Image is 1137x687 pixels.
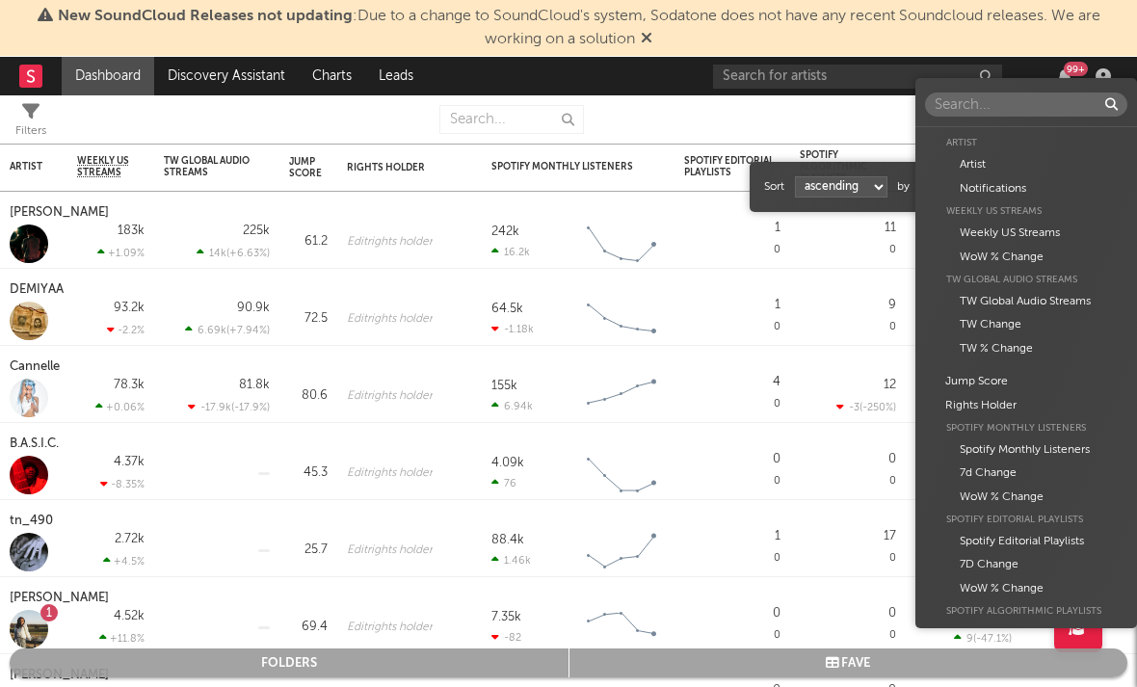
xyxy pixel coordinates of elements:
[925,200,1127,222] div: Weekly US Streams
[925,246,1127,269] div: WoW % Change
[925,577,1127,600] div: WoW % Change
[925,269,1127,290] div: TW Global Audio Streams
[925,290,1127,313] div: TW Global Audio Streams
[925,153,1127,176] div: Artist
[925,486,1127,509] div: WoW % Change
[925,177,1127,200] div: Notifications
[925,394,1127,417] div: Rights Holder
[925,417,1127,438] div: Spotify Monthly Listeners
[925,600,1127,621] div: Spotify Algorithmic Playlists
[925,222,1127,245] div: Weekly US Streams
[925,462,1127,485] div: 7d Change
[925,370,1127,393] div: Jump Score
[925,553,1127,576] div: 7D Change
[925,337,1127,360] div: TW % Change
[925,92,1127,117] input: Search...
[925,530,1127,553] div: Spotify Editorial Playlists
[925,509,1127,530] div: Spotify Editorial Playlists
[925,438,1127,462] div: Spotify Monthly Listeners
[925,313,1127,336] div: TW Change
[925,132,1127,153] div: Artist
